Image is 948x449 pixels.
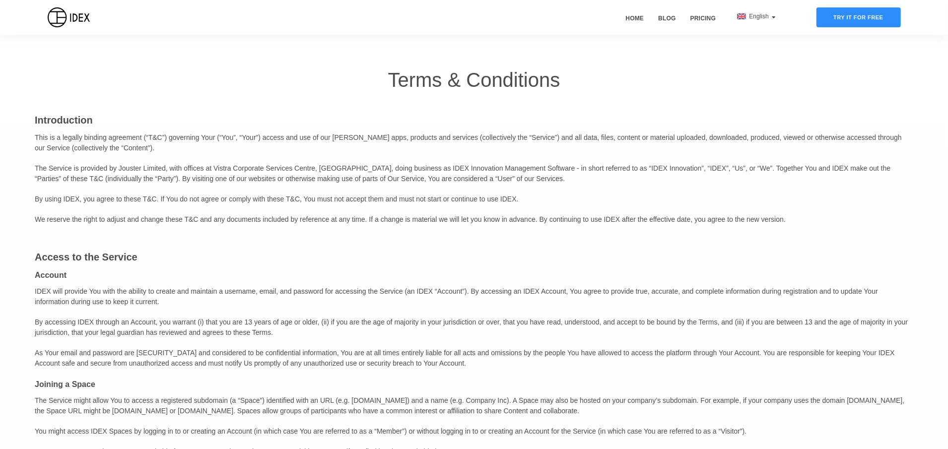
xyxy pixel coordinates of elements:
p: Access to the Service [35,230,948,264]
p: You might access IDEX Spaces by logging in to or creating an Account (in which case You are refer... [35,421,913,442]
p: Introduction [35,93,948,128]
p: Joining a Space [35,374,948,390]
div: Try it for free [816,7,901,27]
p: By using IDEX, you agree to these T&C. If You do not agree or comply with these T&C, You must not... [35,189,913,209]
p: By accessing IDEX through an Account, you warrant (i) that you are 13 years of age or older, (ii)... [35,312,913,343]
p: As Your email and password are [SECURITY_DATA] and considered to be confidential information, You... [35,343,913,374]
span: English [749,13,770,20]
img: flag [737,13,746,19]
img: IDEX Logo [48,7,90,27]
a: Blog [655,14,679,35]
p: Account [35,264,948,281]
p: The Service might allow You to access a registered subdomain (a “Space”) identified with an URL (... [35,390,913,421]
div: English [737,12,776,21]
a: Pricing [687,14,719,35]
p: This is a legally binding agreement (“T&C”) governing Your (“You”, “Your”) access and use of our ... [35,128,913,158]
p: IDEX will provide You with the ability to create and maintain a username, email, and password for... [35,281,913,312]
p: The Service is provided by Jouster Limited, with offices at Vistra Corporate Services Centre, [GE... [35,158,913,189]
p: We reserve the right to adjust and change these T&C and any documents included by reference at an... [35,209,913,230]
a: Home [622,14,647,35]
